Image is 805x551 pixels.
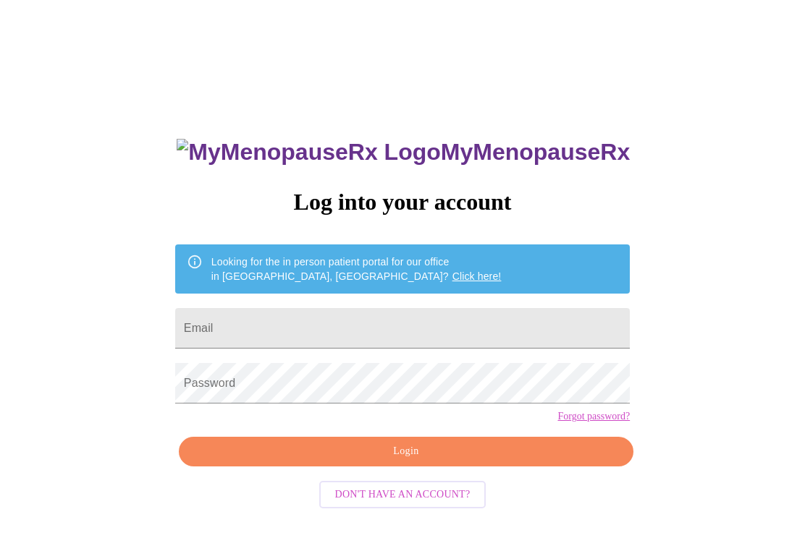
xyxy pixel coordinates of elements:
span: Login [195,443,617,461]
div: Looking for the in person patient portal for our office in [GEOGRAPHIC_DATA], [GEOGRAPHIC_DATA]? [211,249,502,289]
a: Click here! [452,270,502,282]
button: Login [179,437,633,466]
a: Don't have an account? [316,487,490,500]
img: MyMenopauseRx Logo [177,139,440,166]
h3: MyMenopauseRx [177,139,630,166]
h3: Log into your account [175,189,630,215]
button: Don't have an account? [319,481,486,509]
a: Forgot password? [557,411,630,422]
span: Don't have an account? [335,486,471,504]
